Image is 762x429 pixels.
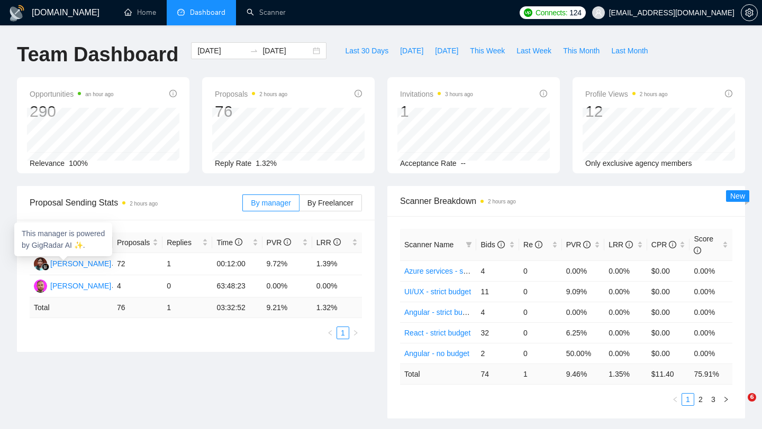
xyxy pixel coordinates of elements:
[519,260,562,281] td: 0
[604,322,647,343] td: 0.00%
[250,46,258,55] span: swap-right
[470,45,505,57] span: This Week
[726,393,751,418] iframe: Intercom live chat
[307,199,353,207] span: By Freelancer
[690,260,732,281] td: 0.00%
[324,327,337,339] li: Previous Page
[519,302,562,322] td: 0
[604,281,647,302] td: 0.00%
[215,101,287,122] div: 76
[461,159,466,167] span: --
[476,281,519,302] td: 11
[404,349,469,358] a: Angular - no budget
[669,393,682,406] li: Previous Page
[130,201,158,207] time: 2 hours ago
[725,90,732,97] span: info-circle
[312,297,362,318] td: 1.32 %
[741,8,757,17] span: setting
[609,240,633,249] span: LRR
[604,260,647,281] td: 0.00%
[519,281,562,302] td: 0
[647,322,690,343] td: $0.00
[519,363,562,384] td: 1
[256,159,277,167] span: 1.32%
[640,91,668,97] time: 2 hours ago
[337,327,349,339] a: 1
[250,46,258,55] span: to
[535,241,542,248] span: info-circle
[723,396,729,403] span: right
[562,281,605,302] td: 9.09%
[30,101,114,122] div: 290
[235,238,242,246] span: info-circle
[488,199,516,204] time: 2 hours ago
[476,302,519,322] td: 4
[604,363,647,384] td: 1.35 %
[212,275,262,297] td: 63:48:23
[169,90,177,97] span: info-circle
[562,363,605,384] td: 9.46 %
[216,238,242,247] span: Time
[267,238,292,247] span: PVR
[690,281,732,302] td: 0.00%
[585,88,668,100] span: Profile Views
[748,393,756,402] span: 6
[464,42,511,59] button: This Week
[476,343,519,363] td: 2
[611,45,648,57] span: Last Month
[262,45,311,57] input: End date
[162,275,212,297] td: 0
[34,259,111,267] a: YP[PERSON_NAME]
[50,280,111,292] div: [PERSON_NAME]
[259,91,287,97] time: 2 hours ago
[647,343,690,363] td: $0.00
[30,196,242,209] span: Proposal Sending Stats
[355,90,362,97] span: info-circle
[34,279,47,293] img: YK
[497,241,505,248] span: info-circle
[167,237,200,248] span: Replies
[540,90,547,97] span: info-circle
[85,91,113,97] time: an hour ago
[476,260,519,281] td: 4
[569,7,581,18] span: 124
[595,9,602,16] span: user
[562,302,605,322] td: 0.00%
[337,327,349,339] li: 1
[177,8,185,16] span: dashboard
[251,199,291,207] span: By manager
[262,297,312,318] td: 9.21 %
[466,241,472,248] span: filter
[262,253,312,275] td: 9.72%
[435,45,458,57] span: [DATE]
[8,5,25,22] img: logo
[707,393,720,406] li: 3
[647,363,690,384] td: $ 11.40
[404,240,453,249] span: Scanner Name
[30,159,65,167] span: Relevance
[312,275,362,297] td: 0.00%
[212,253,262,275] td: 00:12:00
[682,394,694,405] a: 1
[669,393,682,406] button: left
[400,363,476,384] td: Total
[562,260,605,281] td: 0.00%
[445,91,473,97] time: 3 hours ago
[34,281,111,290] a: YK[PERSON_NAME]
[22,229,105,249] span: This manager is powered by GigRadar AI ✨.
[480,240,504,249] span: Bids
[694,247,701,254] span: info-circle
[327,330,333,336] span: left
[262,275,312,297] td: 0.00%
[720,393,732,406] button: right
[400,45,423,57] span: [DATE]
[312,253,362,275] td: 1.39%
[352,330,359,336] span: right
[682,393,694,406] li: 1
[17,42,178,67] h1: Team Dashboard
[190,8,225,17] span: Dashboard
[647,302,690,322] td: $0.00
[429,42,464,59] button: [DATE]
[124,8,156,17] a: homeHome
[212,297,262,318] td: 03:32:52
